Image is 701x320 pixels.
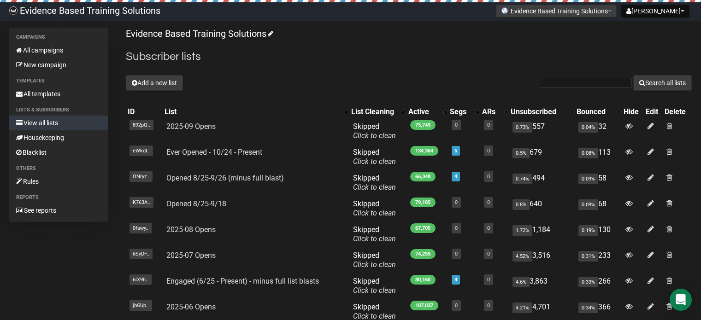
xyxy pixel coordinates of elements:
[9,163,108,174] li: Others
[511,107,566,116] div: Unsubscribed
[455,122,458,128] a: 0
[670,289,692,311] div: Open Intercom Messenger
[130,223,152,233] span: 0fawy..
[509,105,575,118] th: Unsubscribed: No sort applied, activate to apply an ascending sort
[349,105,406,118] th: List Cleaning: No sort applied, activate to apply an ascending sort
[480,105,509,118] th: ARs: No sort applied, activate to apply an ascending sort
[454,148,457,154] a: 5
[353,286,396,295] a: Click to clean
[9,6,18,15] img: 6a635aadd5b086599a41eda90e0773ac
[130,145,153,156] span: eWkdI..
[166,199,226,208] a: Opened 8/25-9/18
[410,120,436,130] span: 75,745
[410,146,438,156] span: 134,364
[454,277,457,283] a: 4
[353,260,396,269] a: Click to clean
[410,301,438,310] span: 107,037
[126,75,183,91] button: Add a new list
[487,148,490,154] a: 0
[509,221,575,247] td: 1,184
[575,118,622,144] td: 32
[454,174,457,180] a: 4
[410,249,436,259] span: 74,255
[633,75,692,91] button: Search all lists
[165,107,340,116] div: List
[166,174,284,182] a: Opened 8/25-9/26 (minus full blast)
[578,303,598,313] span: 0.34%
[9,76,108,87] li: Templates
[353,277,396,295] span: Skipped
[496,5,617,17] button: Evidence Based Training Solutions
[644,105,663,118] th: Edit: No sort applied, sorting is disabled
[353,199,396,217] span: Skipped
[353,148,396,166] span: Skipped
[509,196,575,221] td: 640
[512,277,530,287] span: 4.6%
[512,122,532,133] span: 0.73%
[9,105,108,116] li: Lists & subscribers
[482,107,500,116] div: ARs
[408,107,439,116] div: Active
[575,247,622,273] td: 233
[512,225,532,236] span: 1.72%
[509,273,575,299] td: 3,863
[577,107,613,116] div: Bounced
[512,148,530,158] span: 0.5%
[455,303,458,308] a: 0
[9,116,108,130] a: View all lists
[455,199,458,205] a: 0
[487,277,490,283] a: 0
[353,131,396,140] a: Click to clean
[487,251,490,257] a: 0
[9,58,108,72] a: New campaign
[487,122,490,128] a: 0
[9,43,108,58] a: All campaigns
[646,107,661,116] div: Edit
[455,225,458,231] a: 0
[353,209,396,217] a: Click to clean
[512,174,532,184] span: 0.74%
[578,122,598,133] span: 0.04%
[9,145,108,160] a: Blacklist
[665,107,690,116] div: Delete
[130,197,153,208] span: K763A..
[512,199,530,210] span: 0.8%
[166,122,216,131] a: 2025-09 Opens
[624,107,642,116] div: Hide
[128,107,160,116] div: ID
[126,48,692,65] h2: Subscriber lists
[353,251,396,269] span: Skipped
[353,122,396,140] span: Skipped
[130,171,153,182] span: ONryz..
[410,223,436,233] span: 67,705
[487,199,490,205] a: 0
[575,105,622,118] th: Bounced: No sort applied, activate to apply an ascending sort
[166,277,319,285] a: Engaged (6/25 - Present) - minus full list blasts
[353,157,396,166] a: Click to clean
[450,107,471,116] div: Segs
[575,144,622,170] td: 113
[622,105,644,118] th: Hide: No sort applied, sorting is disabled
[126,105,162,118] th: ID: No sort applied, sorting is disabled
[130,249,153,259] span: 6SyDF..
[575,221,622,247] td: 130
[9,130,108,145] a: Housekeeping
[487,303,490,308] a: 0
[448,105,480,118] th: Segs: No sort applied, activate to apply an ascending sort
[578,148,598,158] span: 0.08%
[9,203,108,218] a: See reports
[353,234,396,243] a: Click to clean
[501,7,508,14] img: favicons
[578,199,598,210] span: 0.09%
[9,87,108,101] a: All templates
[621,5,689,17] button: [PERSON_NAME]
[410,275,436,285] span: 80,160
[663,105,692,118] th: Delete: No sort applied, sorting is disabled
[166,251,216,260] a: 2025-07 Opens
[509,170,575,196] td: 494
[575,170,622,196] td: 58
[130,120,153,130] span: 892pQ..
[9,192,108,203] li: Reports
[455,251,458,257] a: 0
[130,274,152,285] span: 6iX9h..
